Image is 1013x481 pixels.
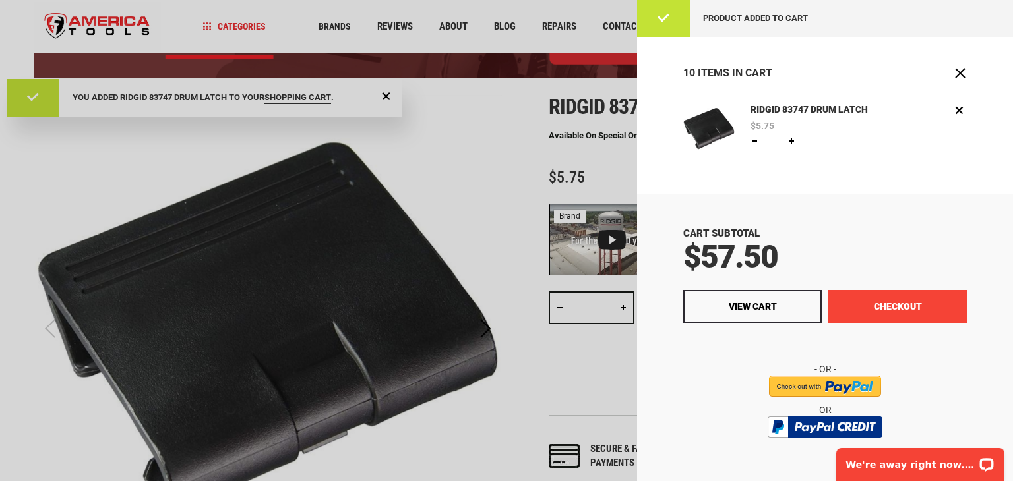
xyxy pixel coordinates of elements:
[698,67,772,79] span: Items in Cart
[828,439,1013,481] iframe: LiveChat chat widget
[683,103,735,157] a: RIDGID 83747 DRUM LATCH
[683,103,735,154] img: RIDGID 83747 DRUM LATCH
[954,67,967,80] button: Close
[776,441,875,455] img: btn_bml_text.png
[729,301,777,312] span: View Cart
[747,103,872,117] a: RIDGID 83747 DRUM LATCH
[683,290,822,323] a: View Cart
[828,290,967,323] button: Checkout
[751,121,774,130] span: $5.75
[683,238,778,275] span: $57.50
[683,227,760,239] span: Cart Subtotal
[683,67,695,79] span: 10
[703,13,808,23] span: Product added to cart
